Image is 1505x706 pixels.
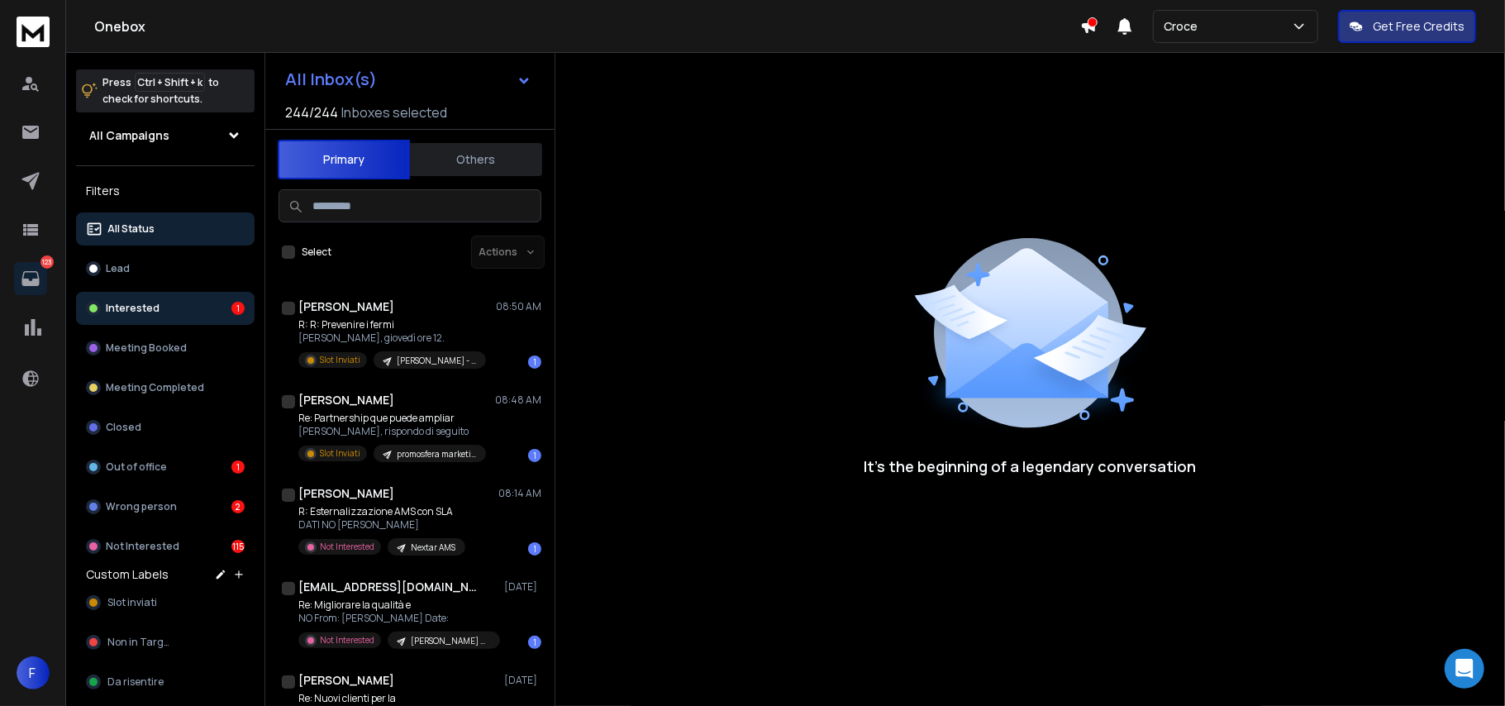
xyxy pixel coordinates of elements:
[14,262,47,295] a: 123
[107,596,157,609] span: Slot inviati
[102,74,219,107] p: Press to check for shortcuts.
[76,530,255,563] button: Not Interested115
[76,665,255,699] button: Da risentire
[106,302,160,315] p: Interested
[298,518,465,532] p: DATI NO [PERSON_NAME]
[231,460,245,474] div: 1
[411,541,455,554] p: Nextar AMS
[76,332,255,365] button: Meeting Booked
[40,255,54,269] p: 123
[86,566,169,583] h3: Custom Labels
[106,460,167,474] p: Out of office
[278,140,410,179] button: Primary
[496,300,541,313] p: 08:50 AM
[106,540,179,553] p: Not Interested
[135,73,205,92] span: Ctrl + Shift + k
[76,451,255,484] button: Out of office1
[397,355,476,367] p: [PERSON_NAME] - ottimizzazione processi produttivi
[504,580,541,594] p: [DATE]
[397,448,476,460] p: promosfera marketing
[298,425,486,438] p: [PERSON_NAME], rispondo di seguito
[528,449,541,462] div: 1
[231,500,245,513] div: 2
[341,103,447,122] h3: Inboxes selected
[76,212,255,246] button: All Status
[298,599,497,612] p: Re: Migliorare la qualità e
[410,141,542,178] button: Others
[76,119,255,152] button: All Campaigns
[76,371,255,404] button: Meeting Completed
[76,490,255,523] button: Wrong person2
[76,292,255,325] button: Interested1
[285,103,338,122] span: 244 / 244
[302,246,331,259] label: Select
[298,318,486,332] p: R: R: Prevenire i fermi
[298,579,480,595] h1: [EMAIL_ADDRESS][DOMAIN_NAME]
[106,341,187,355] p: Meeting Booked
[107,675,164,689] span: Da risentire
[498,487,541,500] p: 08:14 AM
[272,63,545,96] button: All Inbox(s)
[106,500,177,513] p: Wrong person
[76,179,255,203] h3: Filters
[298,612,497,625] p: NO From: [PERSON_NAME] Date:
[298,298,394,315] h1: [PERSON_NAME]
[106,262,130,275] p: Lead
[320,634,374,646] p: Not Interested
[298,672,394,689] h1: [PERSON_NAME]
[298,485,394,502] h1: [PERSON_NAME]
[17,656,50,689] button: F
[1338,10,1476,43] button: Get Free Credits
[107,222,155,236] p: All Status
[864,455,1197,478] p: It’s the beginning of a legendary conversation
[528,542,541,556] div: 1
[76,252,255,285] button: Lead
[285,71,377,88] h1: All Inbox(s)
[320,354,360,366] p: Slot Inviati
[411,635,490,647] p: [PERSON_NAME] Gesi - agosto
[1164,18,1204,35] p: Croce
[76,411,255,444] button: Closed
[298,412,486,425] p: Re: Partnership que puede ampliar
[106,381,204,394] p: Meeting Completed
[298,392,394,408] h1: [PERSON_NAME]
[495,394,541,407] p: 08:48 AM
[1373,18,1465,35] p: Get Free Credits
[107,636,174,649] span: Non in Target
[231,540,245,553] div: 115
[298,332,486,345] p: [PERSON_NAME], giovedì ore 12.
[320,447,360,460] p: Slot Inviati
[76,586,255,619] button: Slot inviati
[76,626,255,659] button: Non in Target
[231,302,245,315] div: 1
[528,355,541,369] div: 1
[504,674,541,687] p: [DATE]
[89,127,169,144] h1: All Campaigns
[528,636,541,649] div: 1
[106,421,141,434] p: Closed
[320,541,374,553] p: Not Interested
[17,17,50,47] img: logo
[298,692,497,705] p: Re: Nuovi clienti per la
[94,17,1080,36] h1: Onebox
[298,505,465,518] p: R: Esternalizzazione AMS con SLA
[1445,649,1484,689] div: Open Intercom Messenger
